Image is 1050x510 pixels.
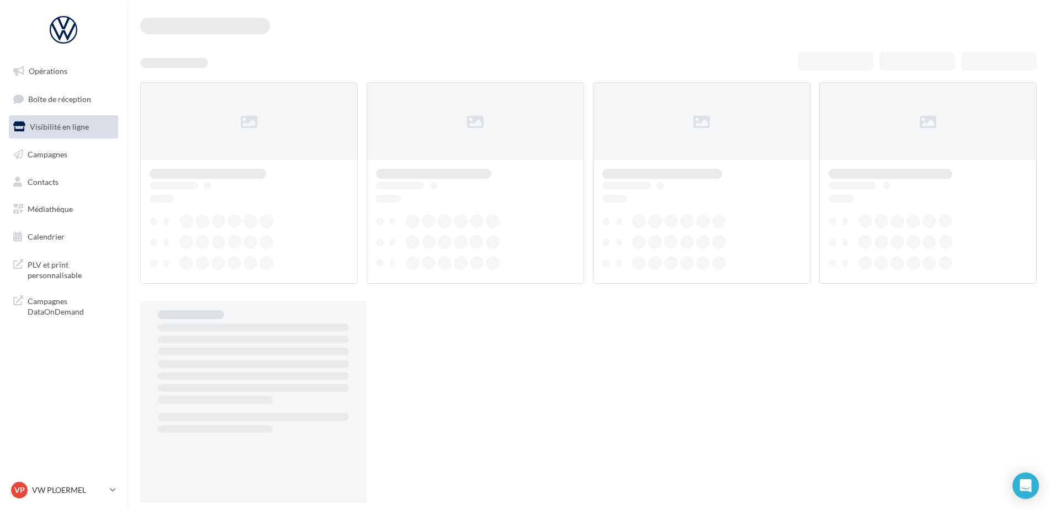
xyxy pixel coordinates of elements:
[7,171,120,194] a: Contacts
[28,204,73,214] span: Médiathèque
[28,257,114,281] span: PLV et print personnalisable
[28,294,114,317] span: Campagnes DataOnDemand
[7,143,120,166] a: Campagnes
[32,485,105,496] p: VW PLOERMEL
[7,87,120,111] a: Boîte de réception
[30,122,89,131] span: Visibilité en ligne
[28,177,59,186] span: Contacts
[29,66,67,76] span: Opérations
[7,115,120,139] a: Visibilité en ligne
[7,225,120,248] a: Calendrier
[7,253,120,285] a: PLV et print personnalisable
[7,289,120,322] a: Campagnes DataOnDemand
[14,485,25,496] span: VP
[1012,472,1039,499] div: Open Intercom Messenger
[7,198,120,221] a: Médiathèque
[28,150,67,159] span: Campagnes
[28,94,91,103] span: Boîte de réception
[9,480,118,501] a: VP VW PLOERMEL
[7,60,120,83] a: Opérations
[28,232,65,241] span: Calendrier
